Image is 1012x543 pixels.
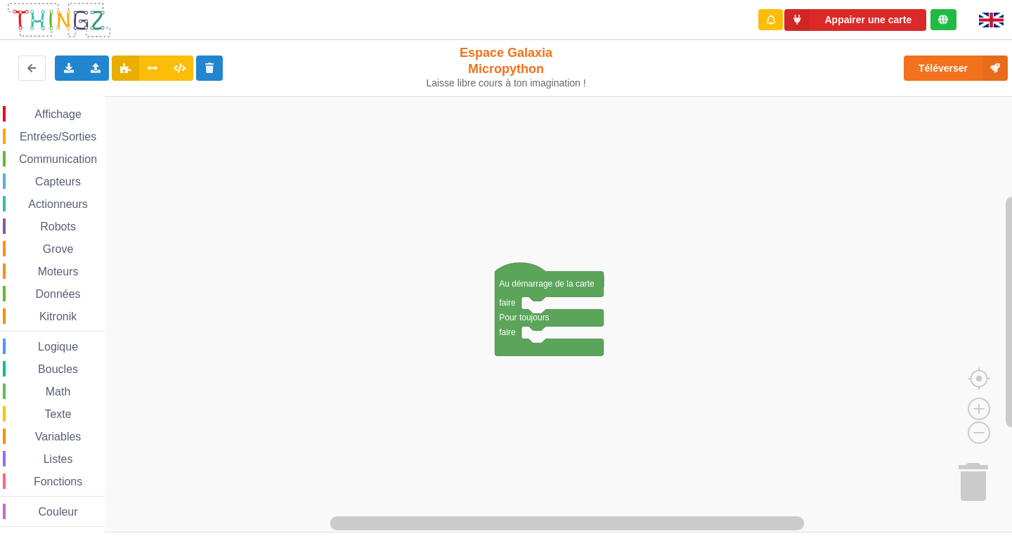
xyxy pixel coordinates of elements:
span: Grove [41,243,76,255]
img: thingz_logo.png [6,1,112,39]
button: Appairer une carte [784,9,926,31]
span: Affichage [32,108,83,120]
span: Fonctions [32,476,84,488]
span: Données [34,288,83,300]
span: Kitronik [37,310,79,322]
text: faire [499,298,516,308]
span: Entrées/Sorties [18,131,98,143]
span: Logique [36,341,80,353]
div: Tu es connecté au serveur de création de Thingz [930,9,956,30]
button: Téléverser [904,55,1008,81]
span: Texte [42,408,73,420]
span: Actionneurs [26,198,90,210]
span: Math [44,386,73,398]
div: Espace Galaxia Micropython [420,45,592,89]
span: Listes [41,453,75,465]
div: Laisse libre cours à ton imagination ! [420,77,592,89]
span: Couleur [37,506,80,518]
text: faire [499,327,516,337]
text: Au démarrage de la carte [499,279,595,289]
img: gb.png [979,13,1004,27]
span: Variables [33,431,84,443]
text: Pour toujours [499,313,549,322]
span: Capteurs [33,176,83,188]
span: Boucles [36,363,80,375]
span: Communication [17,153,99,165]
span: Moteurs [36,266,81,277]
span: Robots [38,221,78,233]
